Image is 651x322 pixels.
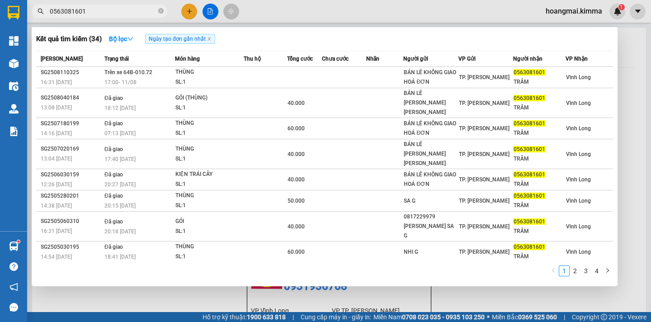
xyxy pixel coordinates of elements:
div: TRÂM [514,227,565,236]
img: logo-vxr [8,6,19,19]
div: TRÂM [514,180,565,189]
span: close-circle [158,8,164,14]
span: 0563081601 [514,193,545,199]
span: question-circle [9,262,18,271]
li: 2 [570,265,580,276]
li: Next Page [602,265,613,276]
span: search [38,8,44,14]
h3: Kết quả tìm kiếm ( 34 ) [36,34,102,44]
span: Nhãn [366,56,379,62]
span: message [9,303,18,312]
div: SG2506030159 [41,170,102,180]
div: THÙNG [175,67,243,77]
div: GÓI [175,217,243,227]
div: SG2507020169 [41,144,102,154]
div: 02838368272 [59,40,131,53]
span: Đã giao [104,218,123,225]
button: Bộ lọcdown [102,32,141,46]
span: Trạng thái [104,56,129,62]
span: TP. [PERSON_NAME] [459,249,509,255]
div: TRÂM [514,252,565,261]
span: Gửi: [8,9,22,18]
div: SL: 1 [175,103,243,113]
span: TP. [PERSON_NAME] [459,100,509,106]
span: Trên xe 64B-010.72 [104,69,152,76]
span: [PERSON_NAME] [41,56,83,62]
div: SL: 1 [175,77,243,87]
div: SL: 1 [175,128,243,138]
span: notification [9,283,18,291]
span: 0563081601 [514,95,545,101]
span: 17:40 [DATE] [104,156,136,162]
li: 3 [580,265,591,276]
span: close [207,37,212,41]
div: THÙNG [175,191,243,201]
span: TP. [PERSON_NAME] [459,223,509,230]
span: 0563081601 [514,218,545,225]
div: TRÂM [514,128,565,138]
span: Tổng cước [287,56,313,62]
span: TP. [PERSON_NAME] [459,151,509,157]
span: Vĩnh Long [566,100,591,106]
a: 4 [592,266,602,276]
span: 14:54 [DATE] [41,254,72,260]
div: C SÂM TRẠM [59,29,131,40]
img: warehouse-icon [9,59,19,68]
span: right [605,268,610,273]
img: dashboard-icon [9,36,19,46]
span: Vĩnh Long [566,176,591,183]
div: TRÂM [514,154,565,164]
span: Chưa cước [322,56,349,62]
span: Vĩnh Long [566,151,591,157]
span: Người gửi [403,56,428,62]
span: 17:00 - 11/08 [104,79,137,85]
span: 07:13 [DATE] [104,130,136,137]
span: 20:15 [DATE] [104,203,136,209]
span: Đã giao [104,244,123,250]
span: 12:26 [DATE] [41,181,72,188]
span: VP Gửi [458,56,476,62]
span: 20:18 [DATE] [104,228,136,235]
div: SG2505060310 [41,217,102,226]
div: SA G [404,196,458,206]
div: SG2507180199 [41,119,102,128]
div: SL: 1 [175,252,243,262]
div: SG2508040184 [41,93,102,103]
img: warehouse-icon [9,81,19,91]
div: BÁN LẺ KHÔNG GIAO HOÁ ĐƠN [404,68,458,87]
div: Vĩnh Long [8,8,52,29]
span: 60.000 [288,125,305,132]
div: SG2508110325 [41,68,102,77]
img: warehouse-icon [9,241,19,251]
div: THÙNG [175,242,243,252]
span: Đã giao [104,171,123,178]
img: warehouse-icon [9,104,19,114]
div: SL: 1 [175,227,243,237]
span: Đã giao [104,146,123,152]
div: BÁN LẺ KHÔNG GIAO HOÁ ĐƠN [404,170,458,189]
span: 40.000 [288,176,305,183]
span: 40.000 [288,223,305,230]
div: TRÂM [514,77,565,87]
div: [PERSON_NAME] SA G [404,222,458,241]
span: TP. [PERSON_NAME] [459,198,509,204]
a: 1 [559,266,569,276]
strong: Bộ lọc [109,35,133,43]
span: 0563081601 [514,69,545,76]
span: Vĩnh Long [566,198,591,204]
span: 13:04 [DATE] [41,156,72,162]
a: 2 [570,266,580,276]
span: 13:08 [DATE] [41,104,72,111]
sup: 1 [17,240,20,243]
span: 0563081601 [514,244,545,250]
div: SL: 1 [175,180,243,189]
div: SL: 1 [175,201,243,211]
div: SG2505280201 [41,191,102,201]
span: 60.000 [288,249,305,255]
li: 4 [591,265,602,276]
div: BÁN LẺ KHÔNG GIAO HOÁ ĐƠN [8,29,52,73]
span: Người nhận [513,56,542,62]
span: 14:38 [DATE] [41,203,72,209]
a: 3 [581,266,591,276]
div: BÁN LẺ [PERSON_NAME] [PERSON_NAME] [404,140,458,168]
